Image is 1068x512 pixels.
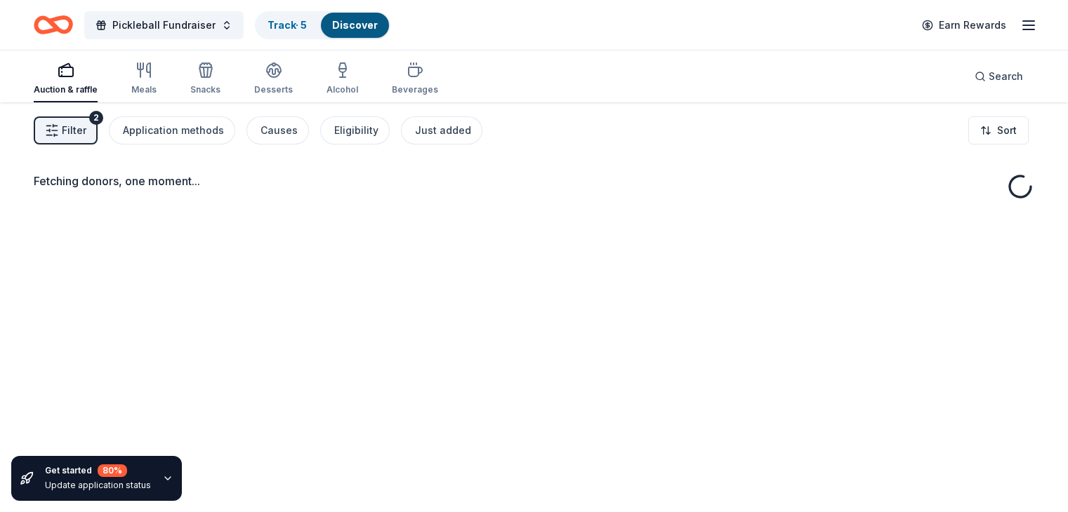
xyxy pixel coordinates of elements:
[332,19,378,31] a: Discover
[327,56,358,102] button: Alcohol
[190,56,220,102] button: Snacks
[34,56,98,102] button: Auction & raffle
[334,122,378,139] div: Eligibility
[34,116,98,144] button: Filter2
[190,84,220,95] div: Snacks
[392,56,438,102] button: Beverages
[34,84,98,95] div: Auction & raffle
[109,116,235,144] button: Application methods
[45,480,151,491] div: Update application status
[131,56,157,102] button: Meals
[261,122,298,139] div: Causes
[392,84,438,95] div: Beverages
[246,116,309,144] button: Causes
[254,84,293,95] div: Desserts
[45,464,151,477] div: Get started
[254,56,293,102] button: Desserts
[401,116,482,144] button: Just added
[62,122,86,139] span: Filter
[968,116,1029,144] button: Sort
[34,8,73,41] a: Home
[415,122,471,139] div: Just added
[255,11,390,39] button: Track· 5Discover
[914,13,1015,38] a: Earn Rewards
[320,116,390,144] button: Eligibility
[327,84,358,95] div: Alcohol
[989,68,1023,85] span: Search
[98,464,127,477] div: 80 %
[89,111,103,125] div: 2
[963,62,1034,90] button: Search
[84,11,244,39] button: Pickleball Fundraiser
[268,19,307,31] a: Track· 5
[112,17,216,34] span: Pickleball Fundraiser
[997,122,1017,139] span: Sort
[34,173,1034,189] div: Fetching donors, one moment...
[131,84,157,95] div: Meals
[123,122,224,139] div: Application methods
